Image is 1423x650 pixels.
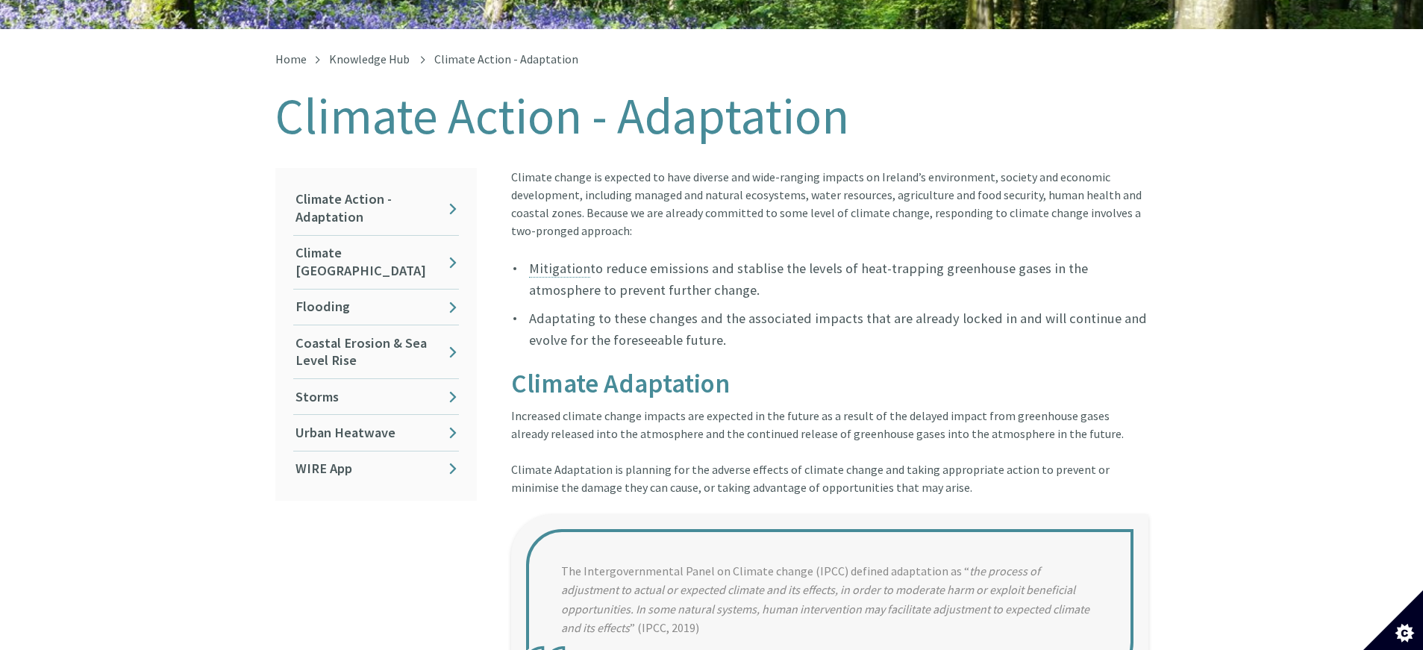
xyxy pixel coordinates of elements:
[293,182,459,235] a: Climate Action - Adaptation
[529,260,590,278] a: Mitigation
[329,51,410,66] a: Knowledge Hub
[511,168,1148,240] div: Climate change is expected to have diverse and wide-ranging impacts on Ireland’s environment, soc...
[511,369,1148,399] h2: Climate Adaptation
[293,325,459,378] a: Coastal Erosion & Sea Level Rise
[293,236,459,289] a: Climate [GEOGRAPHIC_DATA]
[275,89,1148,144] h1: Climate Action - Adaptation
[434,51,578,66] span: Climate Action - Adaptation
[293,451,459,487] a: WIRE App
[511,407,1148,496] div: Climate Adaptation is planning for the adverse effects of climate change and taking appropriate a...
[511,408,1124,441] span: Increased climate change impacts are expected in the future as a result of the delayed impact fro...
[293,379,459,414] a: Storms
[293,290,459,325] a: Flooding
[511,307,1148,351] li: Adaptating to these changes and the associated impacts that are already locked in and will contin...
[275,51,307,66] a: Home
[293,415,459,450] a: Urban Heatwave
[1363,590,1423,650] button: Set cookie preferences
[511,257,1148,301] li: to reduce emissions and stablise the levels of heat-trapping greenhouse gases in the atmosphere t...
